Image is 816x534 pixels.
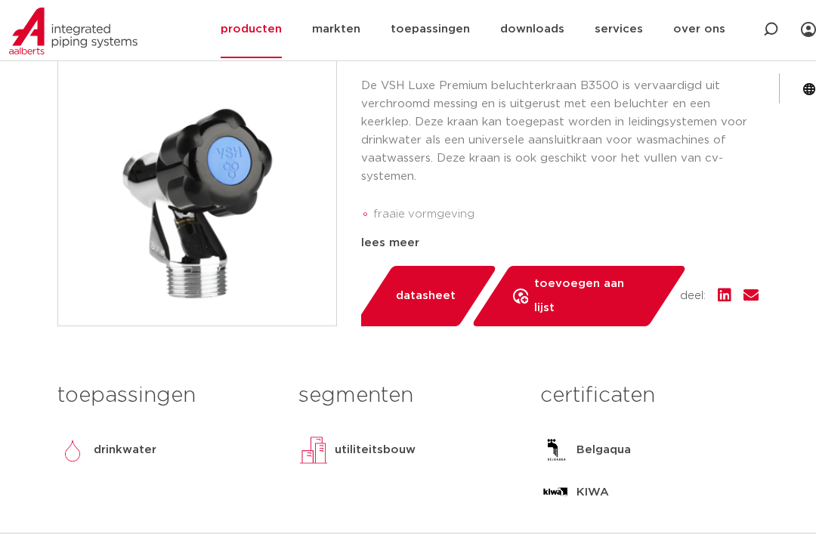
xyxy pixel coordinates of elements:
p: Belgaqua [576,441,631,459]
span: datasheet [396,284,456,308]
li: fraaie vormgeving [373,202,759,227]
p: KIWA [576,483,609,502]
h3: segmenten [298,381,517,411]
img: KIWA [540,477,570,508]
h3: toepassingen [57,381,276,411]
img: utiliteitsbouw [298,435,329,465]
span: toevoegen aan lijst [534,272,645,320]
div: my IPS [801,13,816,46]
img: Product Image for VSH beluchterkraan Luxe Premium met keerklep DA-EB MM G1/2"xG3/4" [58,48,336,326]
p: utiliteitsbouw [335,441,416,459]
img: Belgaqua [540,435,570,465]
li: Kiwa keur [373,227,759,251]
span: deel: [680,287,706,305]
img: drinkwater [57,435,88,465]
h3: certificaten [540,381,759,411]
p: drinkwater [94,441,156,459]
a: datasheet [354,266,498,326]
p: De VSH Luxe Premium beluchterkraan B3500 is vervaardigd uit verchroomd messing en is uitgerust me... [361,77,759,186]
div: lees meer [361,234,759,252]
